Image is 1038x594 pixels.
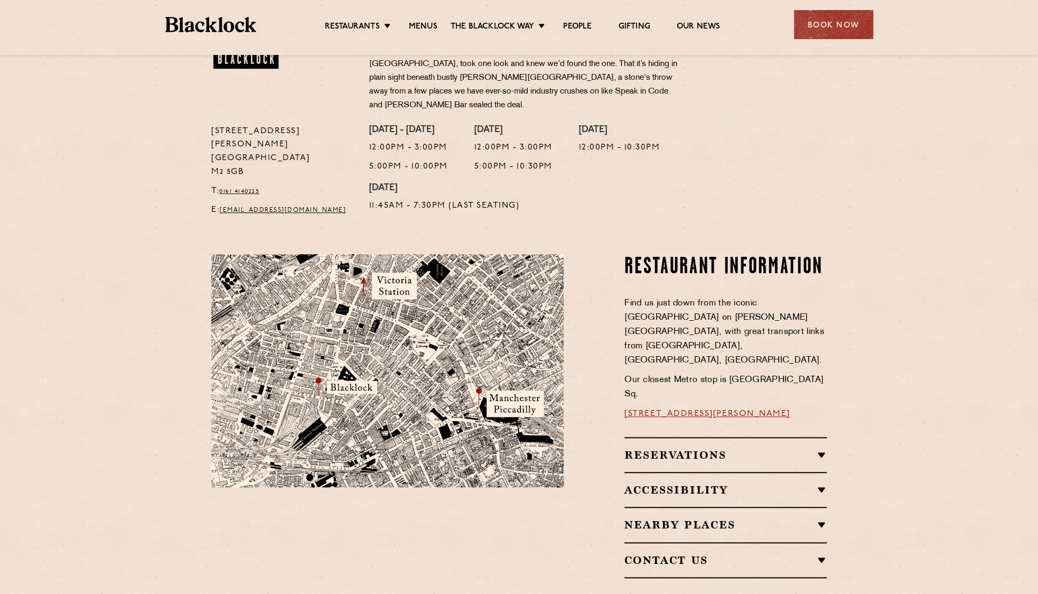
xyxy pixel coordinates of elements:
a: 0161 4140225 [219,188,259,194]
p: 12:00pm - 10:30pm [579,141,660,155]
a: [EMAIL_ADDRESS][DOMAIN_NAME] [220,207,346,214]
h2: Nearby Places [624,518,827,531]
img: svg%3E [450,479,598,578]
p: 5:00pm - 10:00pm [369,160,448,174]
h4: [DATE] [369,183,520,194]
p: 12:00pm - 3:00pm [369,141,448,155]
a: Gifting [618,22,650,33]
a: People [563,22,592,33]
p: 11:45am - 7:30pm (Last Seating) [369,199,520,213]
p: 12:00pm - 3:00pm [474,141,553,155]
a: The Blacklock Way [451,22,534,33]
h4: [DATE] [474,125,553,136]
div: Book Now [794,10,873,39]
span: Our closest Metro stop is [GEOGRAPHIC_DATA] Sq. [624,376,824,398]
h2: Restaurant Information [624,254,827,281]
p: 5:00pm - 10:30pm [474,160,553,174]
a: [STREET_ADDRESS][PERSON_NAME] [624,410,790,418]
h4: [DATE] [579,125,660,136]
p: E: [211,203,353,217]
a: Our News [677,22,721,33]
h2: Reservations [624,449,827,461]
h2: Accessibility [624,484,827,496]
p: [STREET_ADDRESS][PERSON_NAME] [GEOGRAPHIC_DATA] M2 5GB [211,125,353,180]
h2: Contact Us [624,554,827,567]
span: Find us just down from the iconic [GEOGRAPHIC_DATA] on [PERSON_NAME][GEOGRAPHIC_DATA], with great... [624,299,824,365]
a: Restaurants [325,22,380,33]
h4: [DATE] - [DATE] [369,125,448,136]
a: Menus [409,22,437,33]
img: BL_Textured_Logo-footer-cropped.svg [165,17,257,32]
p: T: [211,184,353,198]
